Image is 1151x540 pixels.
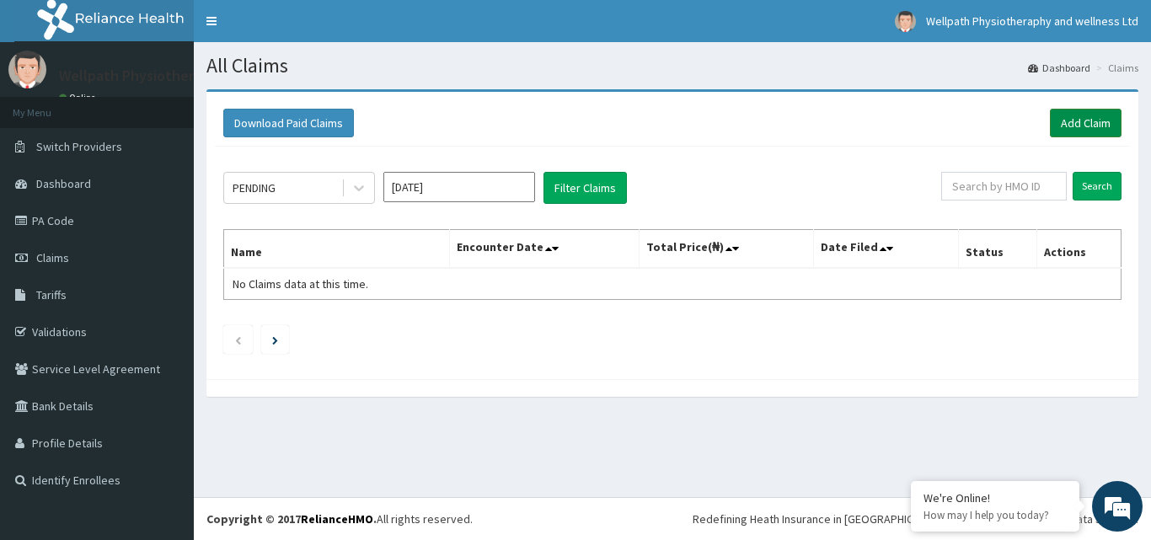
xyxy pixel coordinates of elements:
span: Wellpath Physiotheraphy and wellness Ltd [926,13,1138,29]
th: Encounter Date [450,230,639,269]
div: We're Online! [923,490,1067,505]
a: Add Claim [1050,109,1122,137]
a: Online [59,92,99,104]
p: Wellpath Physiotheraphy and wellness Ltd [59,68,341,83]
p: How may I help you today? [923,508,1067,522]
span: Claims [36,250,69,265]
th: Date Filed [814,230,959,269]
a: Next page [272,332,278,347]
footer: All rights reserved. [194,497,1151,540]
span: Tariffs [36,287,67,302]
li: Claims [1092,61,1138,75]
th: Actions [1036,230,1121,269]
div: PENDING [233,179,276,196]
input: Search by HMO ID [941,172,1067,200]
span: No Claims data at this time. [233,276,368,291]
a: Dashboard [1028,61,1090,75]
button: Filter Claims [543,172,627,204]
input: Select Month and Year [383,172,535,202]
h1: All Claims [206,55,1138,77]
img: User Image [8,51,46,88]
input: Search [1073,172,1122,200]
a: Previous page [234,332,242,347]
button: Download Paid Claims [223,109,354,137]
img: User Image [895,11,916,32]
strong: Copyright © 2017 . [206,511,377,527]
a: RelianceHMO [301,511,373,527]
th: Name [224,230,450,269]
span: Dashboard [36,176,91,191]
th: Status [959,230,1037,269]
div: Redefining Heath Insurance in [GEOGRAPHIC_DATA] using Telemedicine and Data Science! [693,511,1138,527]
th: Total Price(₦) [639,230,814,269]
span: Switch Providers [36,139,122,154]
